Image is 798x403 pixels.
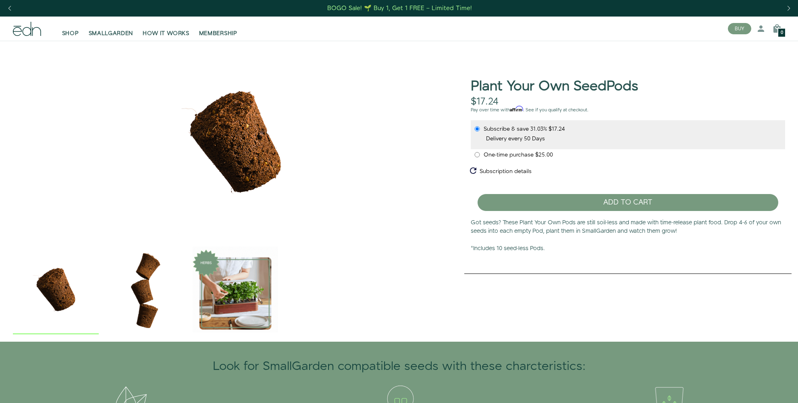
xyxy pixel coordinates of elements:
[213,358,586,375] div: Look for SmallGarden compatible seeds with these charcteristics:
[468,167,534,176] button: Subscription details
[476,167,532,175] span: Subscription details
[193,246,278,334] div: 3 / 3
[484,125,530,133] span: Subscribe & save
[84,20,138,38] a: SMALLGARDEN
[484,151,535,159] span: One-time purchase
[477,194,779,211] button: ADD TO CART
[486,135,545,143] label: Delivery every 50 Days
[327,4,472,13] div: BOGO Sale! 🌱 Buy 1, Get 1 FREE – Limited Time!
[62,29,79,38] span: SHOP
[736,379,790,399] iframe: Opens a widget where you can find more information
[327,2,473,15] a: BOGO Sale! 🌱 Buy 1, Get 1 FREE – Limited Time!
[13,41,458,242] div: 1 / 3
[199,29,237,38] span: MEMBERSHIP
[193,246,278,332] img: HERBS_1024x.gif
[471,219,785,253] p: Got seeds? These Plant Your Own Pods are still soil-less and made with time-release plant food. D...
[471,79,638,94] h1: Plant Your Own SeedPods
[89,29,133,38] span: SMALLGARDEN
[510,106,523,112] span: Affirm
[103,246,189,332] img: compressed-edn-seedpod-hero-stacked-2000px_1024x.png
[13,246,99,332] img: edn-seedpod-plant-your-own_4140ac5e-8462-412a-b19c-b63d11440403_1024x.png
[471,96,499,108] div: $17.24
[143,29,189,38] span: HOW IT WORKS
[103,246,189,334] div: 2 / 3
[57,20,84,38] a: SHOP
[138,20,194,38] a: HOW IT WORKS
[781,31,783,35] span: 0
[530,125,549,133] span: 31.03%
[13,41,458,242] img: edn-seedpod-plant-your-own_4140ac5e-8462-412a-b19c-b63d11440403_4096x.png
[13,246,99,334] div: 1 / 3
[728,23,751,34] button: BUY
[471,106,785,114] p: Pay over time with . See if you qualify at checkout.
[549,125,565,133] span: recurring price
[194,20,242,38] a: MEMBERSHIP
[535,151,553,159] span: original price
